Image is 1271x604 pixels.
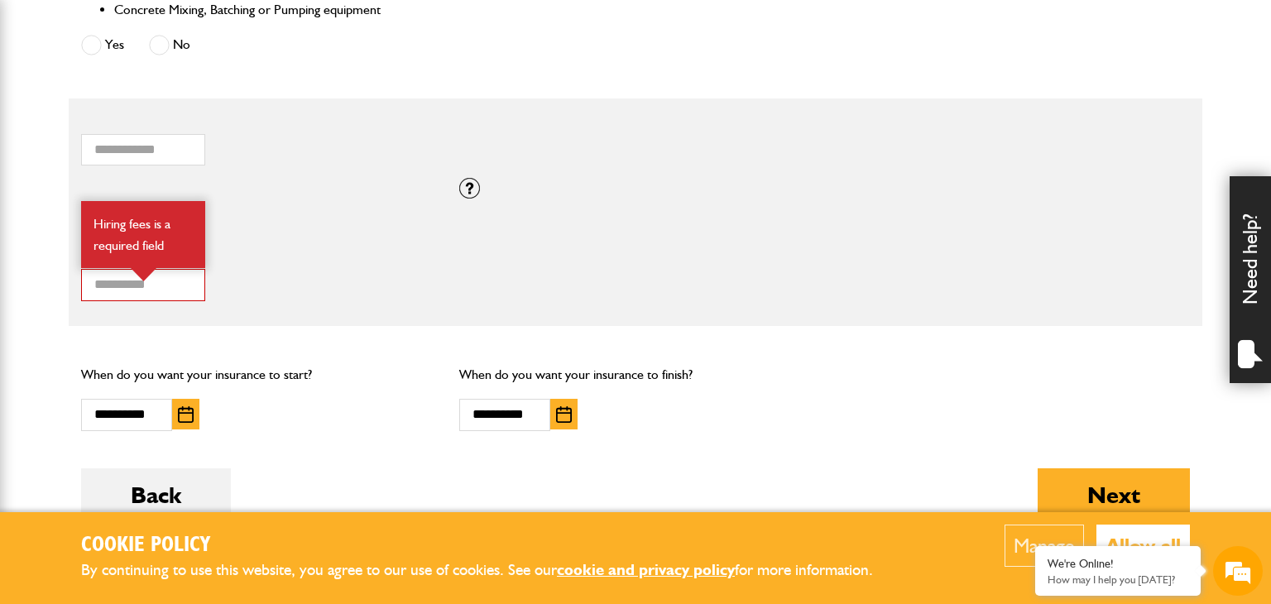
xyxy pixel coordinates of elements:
img: error-box-arrow.svg [131,268,156,281]
h2: Cookie Policy [81,533,900,558]
label: No [149,35,190,55]
div: Hiring fees is a required field [81,201,205,268]
button: Manage [1005,525,1084,567]
div: Need help? [1230,176,1271,383]
p: By continuing to use this website, you agree to our use of cookies. See our for more information. [81,558,900,583]
button: Back [81,468,231,521]
label: Yes [81,35,124,55]
p: How may I help you today? [1048,573,1188,586]
p: When do you want your insurance to finish? [459,364,813,386]
img: Choose date [178,406,194,423]
button: Next [1038,468,1190,521]
p: When do you want your insurance to start? [81,364,434,386]
div: We're Online! [1048,557,1188,571]
button: Allow all [1096,525,1190,567]
a: cookie and privacy policy [557,560,735,579]
img: Choose date [556,406,572,423]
